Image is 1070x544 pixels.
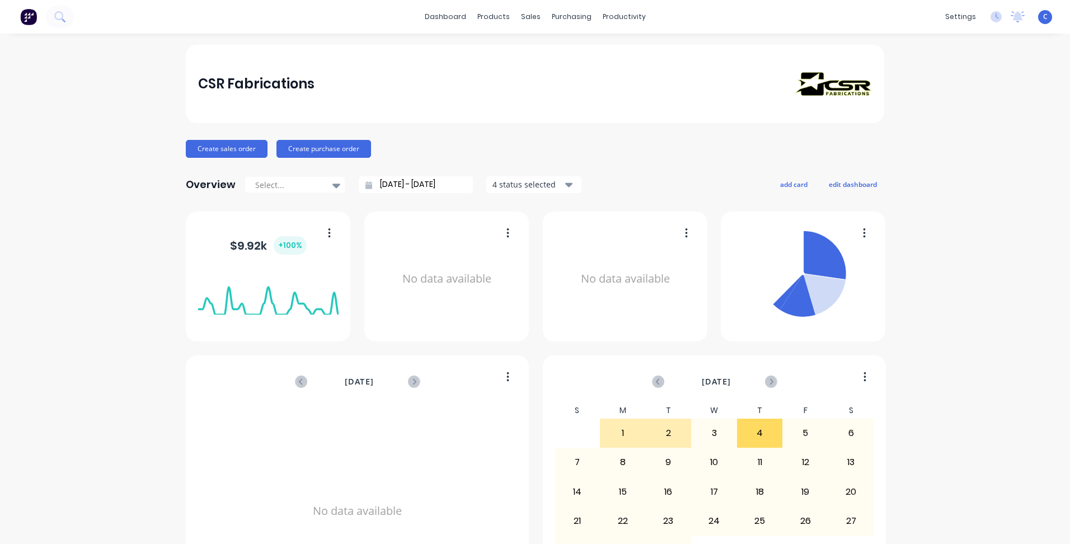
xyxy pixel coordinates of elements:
[692,507,736,535] div: 24
[345,376,374,388] span: [DATE]
[692,448,736,476] div: 10
[186,173,236,196] div: Overview
[555,478,600,506] div: 14
[783,478,828,506] div: 19
[230,236,307,255] div: $ 9.92k
[20,8,37,25] img: Factory
[600,478,645,506] div: 15
[646,478,691,506] div: 16
[783,507,828,535] div: 26
[702,376,731,388] span: [DATE]
[794,72,872,96] img: CSR Fabrications
[198,73,315,95] div: CSR Fabrications
[186,140,267,158] button: Create sales order
[783,448,828,476] div: 12
[276,140,371,158] button: Create purchase order
[555,448,600,476] div: 7
[600,448,645,476] div: 8
[829,419,874,447] div: 6
[646,507,691,535] div: 23
[597,8,651,25] div: productivity
[377,226,517,332] div: No data available
[828,402,874,419] div: S
[274,236,307,255] div: + 100 %
[822,177,884,191] button: edit dashboard
[646,448,691,476] div: 9
[940,8,982,25] div: settings
[692,419,736,447] div: 3
[492,179,563,190] div: 4 status selected
[782,402,828,419] div: F
[829,507,874,535] div: 27
[773,177,815,191] button: add card
[783,419,828,447] div: 5
[738,478,782,506] div: 18
[738,507,782,535] div: 25
[555,507,600,535] div: 21
[600,419,645,447] div: 1
[600,402,646,419] div: M
[646,402,692,419] div: T
[486,176,581,193] button: 4 status selected
[737,402,783,419] div: T
[829,448,874,476] div: 13
[692,478,736,506] div: 17
[738,419,782,447] div: 4
[546,8,597,25] div: purchasing
[600,507,645,535] div: 22
[472,8,515,25] div: products
[646,419,691,447] div: 2
[515,8,546,25] div: sales
[555,226,696,332] div: No data available
[691,402,737,419] div: W
[1043,12,1048,22] span: C
[419,8,472,25] a: dashboard
[738,448,782,476] div: 11
[829,478,874,506] div: 20
[555,402,600,419] div: S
